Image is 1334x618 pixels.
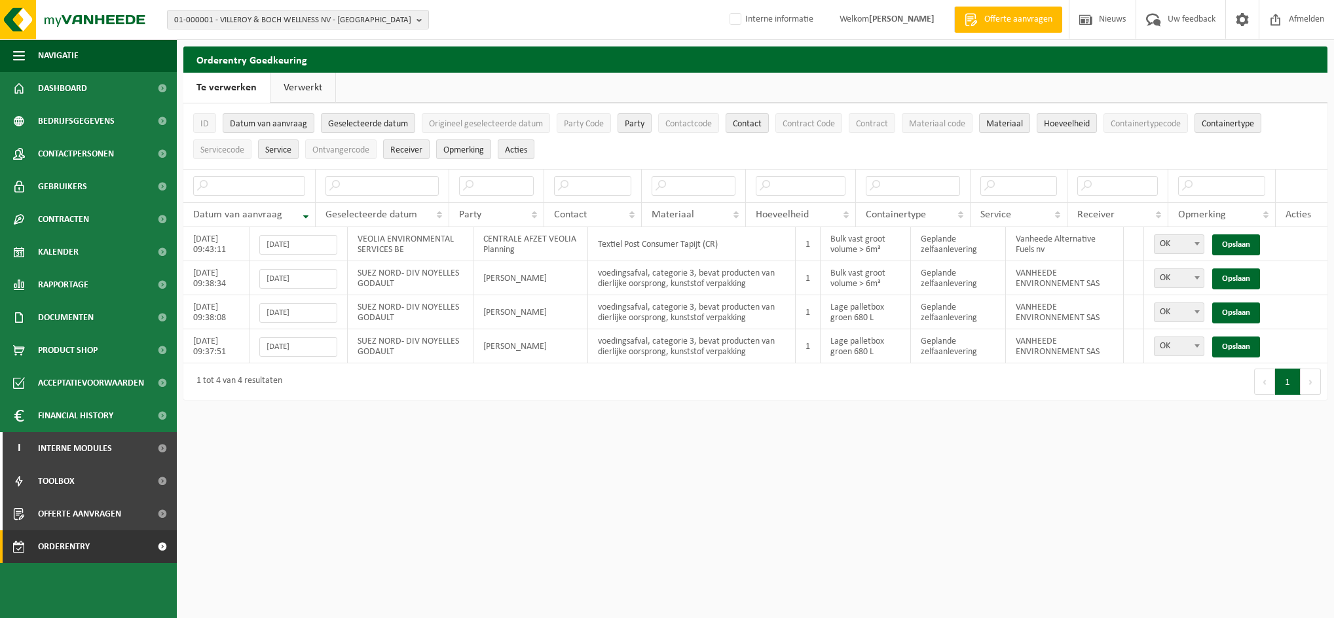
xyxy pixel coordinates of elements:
button: Party CodeParty Code: Activate to sort [557,113,611,133]
td: VANHEEDE ENVIRONNEMENT SAS [1006,261,1124,295]
td: Bulk vast groot volume > 6m³ [821,261,911,295]
td: VEOLIA ENVIRONMENTAL SERVICES BE [348,227,473,261]
span: Datum van aanvraag [193,209,282,220]
td: VANHEEDE ENVIRONNEMENT SAS [1006,329,1124,363]
span: Hoeveelheid [756,209,809,220]
td: Geplande zelfaanlevering [911,295,1006,329]
button: ServicecodeServicecode: Activate to sort [193,139,251,159]
span: Containertype [866,209,926,220]
td: Lage palletbox groen 680 L [821,329,911,363]
span: Materiaal [986,119,1023,129]
td: [PERSON_NAME] [473,329,588,363]
span: I [13,432,25,465]
td: SUEZ NORD- DIV NOYELLES GODAULT [348,329,473,363]
span: Origineel geselecteerde datum [429,119,543,129]
a: Opslaan [1212,336,1260,357]
span: Kalender [38,236,79,268]
button: OpmerkingOpmerking: Activate to sort [436,139,491,159]
span: Acties [505,145,527,155]
button: ContainertypeContainertype: Activate to sort [1195,113,1261,133]
td: Geplande zelfaanlevering [911,329,1006,363]
span: Contract [856,119,888,129]
span: Offerte aanvragen [38,498,121,530]
span: Party [459,209,481,220]
td: [DATE] 09:43:11 [183,227,250,261]
button: Materiaal codeMateriaal code: Activate to sort [902,113,973,133]
button: IDID: Activate to sort [193,113,216,133]
a: Offerte aanvragen [954,7,1062,33]
span: Geselecteerde datum [328,119,408,129]
td: Geplande zelfaanlevering [911,227,1006,261]
span: Acties [1286,209,1311,220]
button: Origineel geselecteerde datumOrigineel geselecteerde datum: Activate to sort [422,113,550,133]
span: Datum van aanvraag [230,119,307,129]
span: Contactpersonen [38,137,114,170]
td: [PERSON_NAME] [473,295,588,329]
span: Bedrijfsgegevens [38,105,115,137]
span: Orderentry Goedkeuring [38,530,148,563]
button: ContainertypecodeContainertypecode: Activate to sort [1103,113,1188,133]
span: Materiaal [652,209,694,220]
button: ContactcodeContactcode: Activate to sort [658,113,719,133]
button: Geselecteerde datumGeselecteerde datum: Activate to sort [321,113,415,133]
button: PartyParty: Activate to sort [618,113,652,133]
span: Rapportage [38,268,88,301]
span: Materiaal code [909,119,965,129]
span: Servicecode [200,145,244,155]
td: SUEZ NORD- DIV NOYELLES GODAULT [348,261,473,295]
button: MateriaalMateriaal: Activate to sort [979,113,1030,133]
td: voedingsafval, categorie 3, bevat producten van dierlijke oorsprong, kunststof verpakking [588,295,796,329]
td: [DATE] 09:37:51 [183,329,250,363]
span: OK [1155,337,1204,355]
span: OK [1155,269,1204,287]
td: CENTRALE AFZET VEOLIA Planning [473,227,588,261]
span: 01-000001 - VILLEROY & BOCH WELLNESS NV - [GEOGRAPHIC_DATA] [174,10,411,30]
span: Gebruikers [38,170,87,203]
td: voedingsafval, categorie 3, bevat producten van dierlijke oorsprong, kunststof verpakking [588,261,796,295]
td: Textiel Post Consumer Tapijt (CR) [588,227,796,261]
button: Previous [1254,369,1275,395]
td: [PERSON_NAME] [473,261,588,295]
span: Receiver [1077,209,1115,220]
button: Next [1301,369,1321,395]
span: Product Shop [38,334,98,367]
span: Toolbox [38,465,75,498]
button: 1 [1275,369,1301,395]
button: 01-000001 - VILLEROY & BOCH WELLNESS NV - [GEOGRAPHIC_DATA] [167,10,429,29]
td: Geplande zelfaanlevering [911,261,1006,295]
span: OK [1154,234,1204,254]
span: Receiver [390,145,422,155]
td: 1 [796,227,821,261]
td: 1 [796,295,821,329]
td: Lage palletbox groen 680 L [821,295,911,329]
span: Service [265,145,291,155]
button: ContractContract: Activate to sort [849,113,895,133]
span: Offerte aanvragen [981,13,1056,26]
a: Opslaan [1212,234,1260,255]
span: Ontvangercode [312,145,369,155]
button: ServiceService: Activate to sort [258,139,299,159]
button: ReceiverReceiver: Activate to sort [383,139,430,159]
td: Vanheede Alternative Fuels nv [1006,227,1124,261]
span: Geselecteerde datum [325,209,417,220]
td: voedingsafval, categorie 3, bevat producten van dierlijke oorsprong, kunststof verpakking [588,329,796,363]
span: OK [1155,235,1204,253]
td: Bulk vast groot volume > 6m³ [821,227,911,261]
button: OntvangercodeOntvangercode: Activate to sort [305,139,377,159]
span: OK [1155,303,1204,321]
td: SUEZ NORD- DIV NOYELLES GODAULT [348,295,473,329]
span: Containertypecode [1111,119,1181,129]
button: ContactContact: Activate to sort [726,113,769,133]
span: Party [625,119,644,129]
span: Opmerking [1178,209,1226,220]
span: Hoeveelheid [1044,119,1090,129]
td: [DATE] 09:38:08 [183,295,250,329]
td: [DATE] 09:38:34 [183,261,250,295]
span: Contact [733,119,762,129]
span: Acceptatievoorwaarden [38,367,144,399]
span: OK [1154,268,1204,288]
span: Contracten [38,203,89,236]
span: Contactcode [665,119,712,129]
span: Dashboard [38,72,87,105]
